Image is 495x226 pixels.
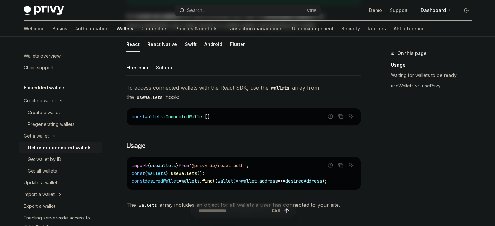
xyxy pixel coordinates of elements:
a: Get user connected wallets [19,142,102,153]
div: Ethereum [126,60,148,75]
button: Toggle Import a wallet section [19,189,102,200]
div: React Native [147,36,177,52]
div: Chain support [24,64,54,72]
a: Get wallet by ID [19,153,102,165]
a: Usage [391,60,477,70]
button: Toggle dark mode [461,5,472,16]
div: Get a wallet [24,132,49,140]
span: const [132,114,145,120]
span: find [202,178,213,184]
span: The array includes an object for all wallets a user has connected to your site. [126,200,361,209]
span: wallet [241,178,257,184]
a: Authentication [75,21,109,36]
button: Ask AI [347,112,355,121]
div: Swift [185,36,197,52]
h5: Embedded wallets [24,84,66,92]
span: Ctrl K [307,8,317,13]
input: Ask a question... [198,204,269,218]
div: Export a wallet [24,202,55,210]
div: Solana [156,60,172,75]
span: wallets [147,170,166,176]
div: Pregenerating wallets [28,120,75,128]
a: Dashboard [416,5,456,16]
span: = [179,178,181,184]
div: Update a wallet [24,179,57,187]
a: Transaction management [226,21,284,36]
span: useWallets [171,170,197,176]
div: Get user connected wallets [28,144,92,152]
a: Policies & controls [175,21,218,36]
span: { [147,163,150,168]
span: ) [233,178,236,184]
code: wallets [136,202,159,209]
a: Pregenerating wallets [19,118,102,130]
button: Report incorrect code [326,161,335,169]
a: Get all wallets [19,165,102,177]
span: wallet [218,178,233,184]
span: Dashboard [421,7,446,14]
div: Wallets overview [24,52,61,60]
a: Welcome [24,21,45,36]
div: Get all wallets [28,167,57,175]
span: ); [322,178,327,184]
div: Import a wallet [24,191,55,198]
a: Wallets overview [19,50,102,62]
span: === [278,178,285,184]
span: wallets [145,114,163,120]
a: Create a wallet [19,107,102,118]
div: Flutter [230,36,245,52]
a: Support [390,7,408,14]
span: . [199,178,202,184]
img: dark logo [24,6,64,15]
span: } [176,163,179,168]
span: } [166,170,168,176]
span: On this page [397,49,427,57]
span: wallets [181,178,199,184]
button: Toggle Create a wallet section [19,95,102,107]
a: Recipes [368,21,386,36]
div: Create a wallet [28,109,60,116]
span: To access connected wallets with the React SDK, use the array from the hook: [126,83,361,101]
span: (); [197,170,205,176]
span: const [132,178,145,184]
span: useWallets [150,163,176,168]
a: Demo [369,7,382,14]
span: ConnectedWallet [166,114,205,120]
button: Toggle Get a wallet section [19,130,102,142]
span: => [236,178,241,184]
div: React [126,36,140,52]
span: import [132,163,147,168]
button: Copy the contents from the code block [337,112,345,121]
a: API reference [394,21,425,36]
a: Export a wallet [19,200,102,212]
button: Copy the contents from the code block [337,161,345,169]
code: wallets [268,85,292,92]
a: User management [292,21,334,36]
div: Search... [187,7,205,14]
span: Usage [126,141,146,150]
span: = [168,170,171,176]
span: . [257,178,259,184]
a: Basics [52,21,67,36]
code: useWallets [134,94,165,101]
button: Send message [282,206,291,215]
span: : [163,114,166,120]
div: Get wallet by ID [28,155,61,163]
span: desiredWallet [145,178,179,184]
span: address [259,178,278,184]
a: Update a wallet [19,177,102,189]
span: { [145,170,147,176]
a: Waiting for wallets to be ready [391,70,477,81]
a: Connectors [141,21,168,36]
div: Create a wallet [24,97,56,105]
span: [] [205,114,210,120]
span: (( [213,178,218,184]
span: '@privy-io/react-auth' [189,163,246,168]
button: Report incorrect code [326,112,335,121]
div: Android [204,36,222,52]
span: desiredAddress [285,178,322,184]
span: const [132,170,145,176]
a: Wallets [117,21,133,36]
a: Chain support [19,62,102,73]
a: Security [341,21,360,36]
